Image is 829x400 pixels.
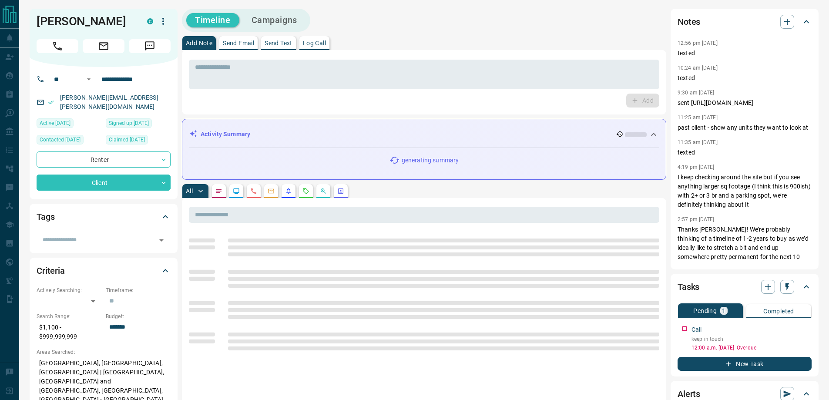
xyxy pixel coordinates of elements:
div: Client [37,175,171,191]
p: generating summary [402,156,459,165]
p: 11:25 am [DATE] [678,114,718,121]
div: Notes [678,11,812,32]
p: Send Email [223,40,254,46]
p: Activity Summary [201,130,250,139]
p: 2:57 pm [DATE] [678,216,715,222]
p: Search Range: [37,313,101,320]
p: Pending [693,308,717,314]
p: 12:00 a.m. [DATE] - Overdue [691,344,812,352]
p: Log Call [303,40,326,46]
span: Email [83,39,124,53]
h2: Notes [678,15,700,29]
svg: Opportunities [320,188,327,195]
h1: [PERSON_NAME] [37,14,134,28]
div: Activity Summary [189,126,659,142]
p: keep in touch [691,335,812,343]
p: Send Text [265,40,292,46]
span: Contacted [DATE] [40,135,81,144]
p: Call [691,325,702,334]
div: Tue Apr 04 2023 [37,135,101,147]
svg: Notes [215,188,222,195]
button: New Task [678,357,812,371]
svg: Email Verified [48,99,54,105]
h2: Tags [37,210,54,224]
h2: Criteria [37,264,65,278]
p: Budget: [106,313,171,320]
div: Tasks [678,276,812,297]
div: Renter [37,151,171,168]
p: Add Note [186,40,212,46]
span: Active [DATE] [40,119,70,128]
button: Open [155,234,168,246]
a: [PERSON_NAME][EMAIL_ADDRESS][PERSON_NAME][DOMAIN_NAME] [60,94,158,110]
p: 11:35 am [DATE] [678,139,718,145]
span: Call [37,39,78,53]
p: Actively Searching: [37,286,101,294]
div: Mon Mar 12 2018 [106,118,171,131]
span: Claimed [DATE] [109,135,145,144]
svg: Calls [250,188,257,195]
div: Tue Mar 13 2018 [106,135,171,147]
p: sent [URL][DOMAIN_NAME] [678,98,812,108]
span: Message [129,39,171,53]
p: texted [678,74,812,83]
svg: Listing Alerts [285,188,292,195]
p: Completed [763,308,794,314]
p: Timeframe: [106,286,171,294]
span: Signed up [DATE] [109,119,149,128]
div: condos.ca [147,18,153,24]
button: Campaigns [243,13,306,27]
h2: Tasks [678,280,699,294]
p: 1 [722,308,725,314]
p: 9:30 am [DATE] [678,90,715,96]
p: 10:24 am [DATE] [678,65,718,71]
p: 4:19 pm [DATE] [678,164,715,170]
div: Tags [37,206,171,227]
svg: Agent Actions [337,188,344,195]
div: Criteria [37,260,171,281]
button: Timeline [186,13,239,27]
svg: Lead Browsing Activity [233,188,240,195]
button: Open [84,74,94,84]
p: I keep checking around the site but if you see anything larger sq footage (I think this is 900ish... [678,173,812,209]
p: Thanks [PERSON_NAME]! We’re probably thinking of a timeline of 1-2 years to buy as we’d ideally l... [678,225,812,316]
p: $1,100 - $999,999,999 [37,320,101,344]
p: texted [678,148,812,157]
p: All [186,188,193,194]
p: texted [678,49,812,58]
svg: Emails [268,188,275,195]
svg: Requests [302,188,309,195]
p: 12:56 pm [DATE] [678,40,718,46]
p: Areas Searched: [37,348,171,356]
div: Tue Oct 07 2025 [37,118,101,131]
p: past client - show any units they want to look at [678,123,812,132]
